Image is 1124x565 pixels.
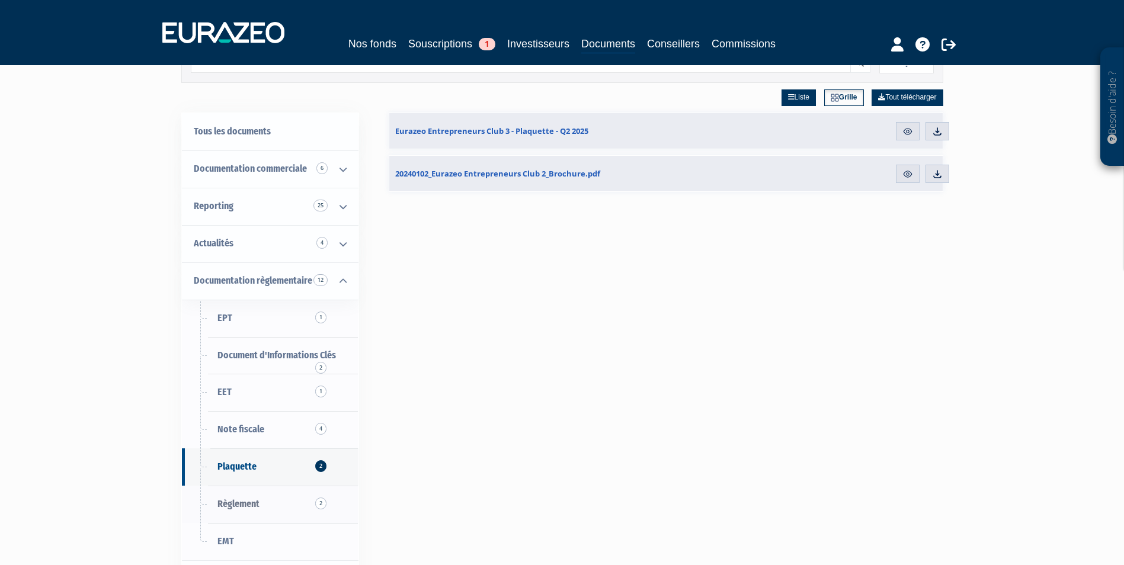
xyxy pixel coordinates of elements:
[217,423,264,435] span: Note fiscale
[182,188,358,225] a: Reporting 25
[315,460,326,472] span: 2
[647,36,700,52] a: Conseillers
[315,386,326,397] span: 1
[348,36,396,52] a: Nos fonds
[316,237,328,249] span: 4
[782,89,816,106] a: Liste
[217,386,232,397] span: EET
[194,200,233,211] span: Reporting
[712,36,776,52] a: Commissions
[313,200,328,211] span: 25
[315,362,326,374] span: 2
[182,262,358,300] a: Documentation règlementaire 12
[389,113,738,149] a: Eurazeo Entrepreneurs Club 3 - Plaquette - Q2 2025
[389,156,738,191] a: 20240102_Eurazeo Entrepreneurs Club 2_Brochure.pdf
[408,36,495,52] a: Souscriptions1
[1106,54,1119,160] p: Besoin d'aide ?
[182,523,358,560] a: EMT
[932,126,943,137] img: download.svg
[182,225,358,262] a: Actualités 4
[182,113,358,150] a: Tous les documents
[182,150,358,188] a: Documentation commerciale 6
[162,22,284,43] img: 1732889491-logotype_eurazeo_blanc_rvb.png
[182,486,358,523] a: Règlement2
[902,126,913,137] img: eye.svg
[581,36,635,54] a: Documents
[194,163,307,174] span: Documentation commerciale
[315,497,326,509] span: 2
[831,94,839,102] img: grid.svg
[315,312,326,323] span: 1
[182,448,358,486] a: Plaquette2
[182,300,358,337] a: EPT1
[217,312,232,323] span: EPT
[872,89,943,106] a: Tout télécharger
[315,423,326,435] span: 4
[194,275,312,286] span: Documentation règlementaire
[217,535,234,547] span: EMT
[932,169,943,179] img: download.svg
[316,162,328,174] span: 6
[395,126,588,136] span: Eurazeo Entrepreneurs Club 3 - Plaquette - Q2 2025
[479,38,495,50] span: 1
[217,498,260,509] span: Règlement
[902,169,913,179] img: eye.svg
[194,237,233,249] span: Actualités
[395,168,600,179] span: 20240102_Eurazeo Entrepreneurs Club 2_Brochure.pdf
[217,349,336,361] span: Document d'Informations Clés
[824,89,864,106] a: Grille
[313,274,328,286] span: 12
[217,461,257,472] span: Plaquette
[182,337,358,374] a: Document d'Informations Clés2
[182,411,358,448] a: Note fiscale4
[507,36,569,52] a: Investisseurs
[182,374,358,411] a: EET1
